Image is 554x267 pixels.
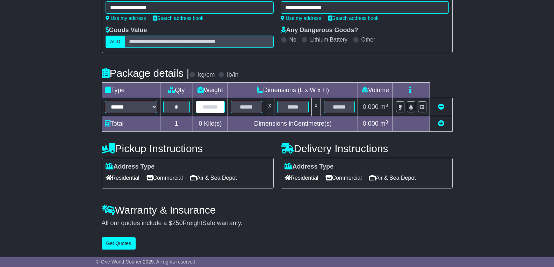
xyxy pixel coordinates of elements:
span: Commercial [146,172,183,183]
span: © One World Courier 2025. All rights reserved. [96,259,197,265]
span: 250 [172,220,183,227]
td: Dimensions in Centimetre(s) [228,116,358,132]
span: 0.000 [363,103,379,110]
td: Dimensions (L x W x H) [228,83,358,98]
a: Search address book [328,15,379,21]
div: All our quotes include a $ FreightSafe warranty. [102,220,453,227]
sup: 3 [386,119,388,125]
h4: Delivery Instructions [281,143,453,154]
span: m [380,120,388,127]
label: Any Dangerous Goods? [281,27,358,34]
span: Residential [106,172,139,183]
td: Kilo(s) [193,116,228,132]
h4: Pickup Instructions [102,143,274,154]
a: Use my address [281,15,321,21]
td: 1 [160,116,193,132]
label: Other [361,36,375,43]
td: Total [102,116,160,132]
h4: Warranty & Insurance [102,204,453,216]
span: 0 [199,120,202,127]
td: Qty [160,83,193,98]
label: Goods Value [106,27,147,34]
span: Air & Sea Depot [190,172,237,183]
label: Address Type [285,163,334,171]
label: lb/in [227,71,238,79]
td: Volume [358,83,393,98]
span: 0.000 [363,120,379,127]
td: Weight [193,83,228,98]
label: kg/cm [198,71,215,79]
h4: Package details | [102,67,189,79]
label: Lithium Battery [310,36,347,43]
span: Air & Sea Depot [369,172,416,183]
a: Add new item [438,120,444,127]
label: Address Type [106,163,155,171]
a: Remove this item [438,103,444,110]
label: AUD [106,36,125,48]
a: Use my address [106,15,146,21]
a: Search address book [153,15,203,21]
span: Residential [285,172,318,183]
td: x [311,98,321,116]
button: Get Quotes [102,237,136,250]
td: Type [102,83,160,98]
sup: 3 [386,103,388,108]
td: x [265,98,274,116]
span: m [380,103,388,110]
label: No [289,36,296,43]
span: Commercial [325,172,362,183]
